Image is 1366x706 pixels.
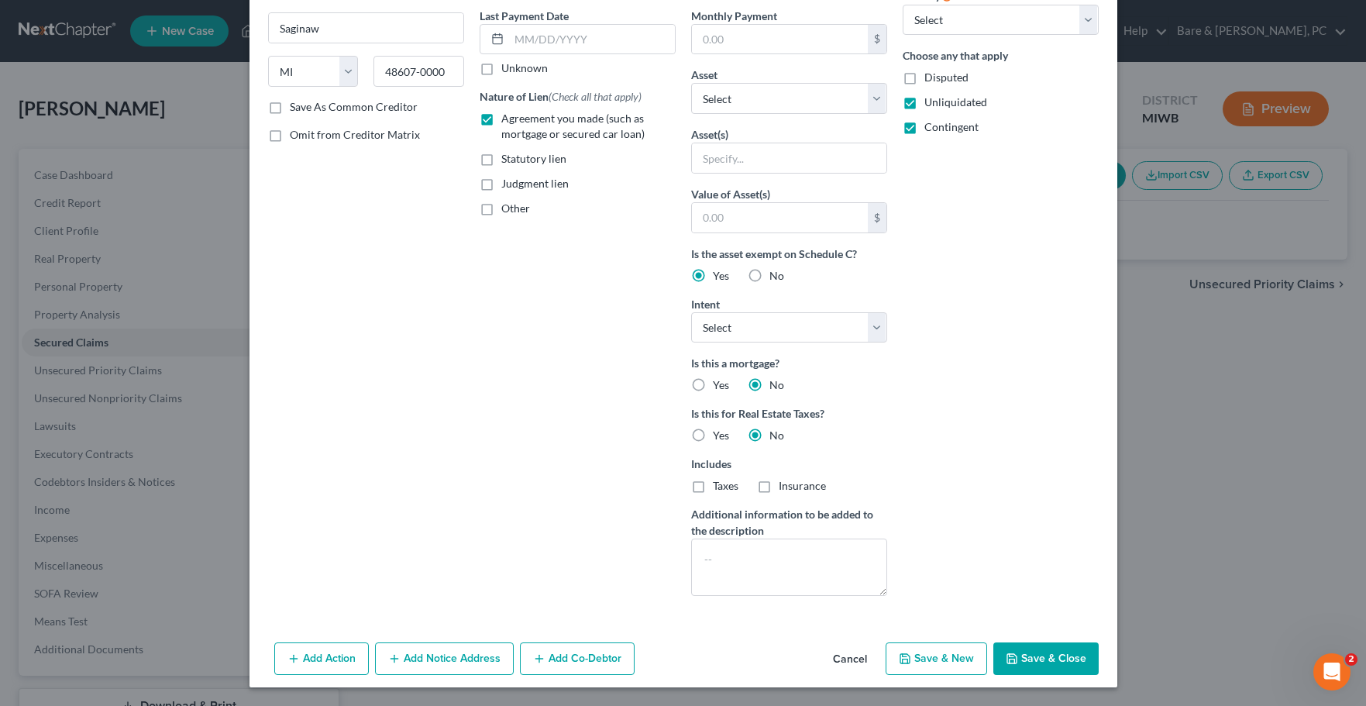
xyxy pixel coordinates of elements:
[769,429,784,442] span: No
[501,177,569,190] span: Judgment lien
[375,642,514,675] button: Add Notice Address
[691,246,887,262] label: Is the asset exempt on Schedule C?
[924,120,979,133] span: Contingent
[868,25,886,54] div: $
[509,25,675,54] input: MM/DD/YYYY
[886,642,987,675] button: Save & New
[692,143,886,173] input: Specify...
[691,8,777,24] label: Monthly Payment
[924,71,969,84] span: Disputed
[373,56,464,87] input: Enter zip...
[480,88,642,105] label: Nature of Lien
[769,378,784,391] span: No
[903,47,1099,64] label: Choose any that apply
[691,506,887,539] label: Additional information to be added to the description
[269,13,463,43] input: Enter city...
[779,479,826,492] span: Insurance
[691,456,887,472] label: Includes
[713,269,729,282] span: Yes
[691,355,887,371] label: Is this a mortgage?
[501,112,645,140] span: Agreement you made (such as mortgage or secured car loan)
[691,68,717,81] span: Asset
[501,152,566,165] span: Statutory lien
[549,90,642,103] span: (Check all that apply)
[713,479,738,492] span: Taxes
[993,642,1099,675] button: Save & Close
[290,99,418,115] label: Save As Common Creditor
[713,378,729,391] span: Yes
[924,95,987,108] span: Unliquidated
[691,405,887,422] label: Is this for Real Estate Taxes?
[821,644,879,675] button: Cancel
[691,296,720,312] label: Intent
[769,269,784,282] span: No
[691,126,728,143] label: Asset(s)
[480,8,569,24] label: Last Payment Date
[1313,653,1351,691] iframe: Intercom live chat
[692,203,868,232] input: 0.00
[713,429,729,442] span: Yes
[290,128,420,141] span: Omit from Creditor Matrix
[501,201,530,215] span: Other
[501,60,548,76] label: Unknown
[1345,653,1357,666] span: 2
[868,203,886,232] div: $
[692,25,868,54] input: 0.00
[520,642,635,675] button: Add Co-Debtor
[691,186,770,202] label: Value of Asset(s)
[274,642,369,675] button: Add Action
